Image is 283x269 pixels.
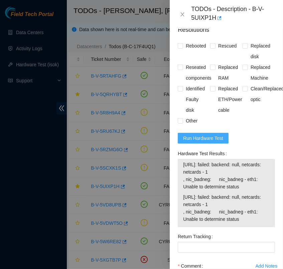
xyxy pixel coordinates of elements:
span: [URL]: failed: backend: null, netcards: netcards - 1 , nic_badneg: nic_badneg - eth1: Unable to d... [183,193,270,223]
span: Rescued [216,40,239,51]
span: Replaced RAM [216,62,243,83]
span: [URL]: failed: backend: null, netcards: netcards - 1 , nic_badneg: nic_badneg - eth1: Unable to d... [183,161,270,190]
span: Run Hardware Test [183,134,223,142]
span: Replaced disk [248,40,275,62]
button: Run Hardware Test [178,133,229,144]
input: Return Tracking [178,242,275,253]
button: Close [178,11,187,18]
span: Other [183,115,200,126]
div: TODOs - Description - B-V-5UIXP1H [191,5,275,23]
span: close [180,12,185,17]
span: Replaced ETH/Power cable [216,83,245,115]
label: Hardware Test Results [178,148,229,159]
label: Return Tracking [178,231,216,242]
span: Rebooted [183,40,209,51]
span: Reseated components [183,62,214,83]
span: Identified Faulty disk [183,83,210,115]
span: Replaced Machine [248,62,275,83]
div: Add Notes [256,264,277,268]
